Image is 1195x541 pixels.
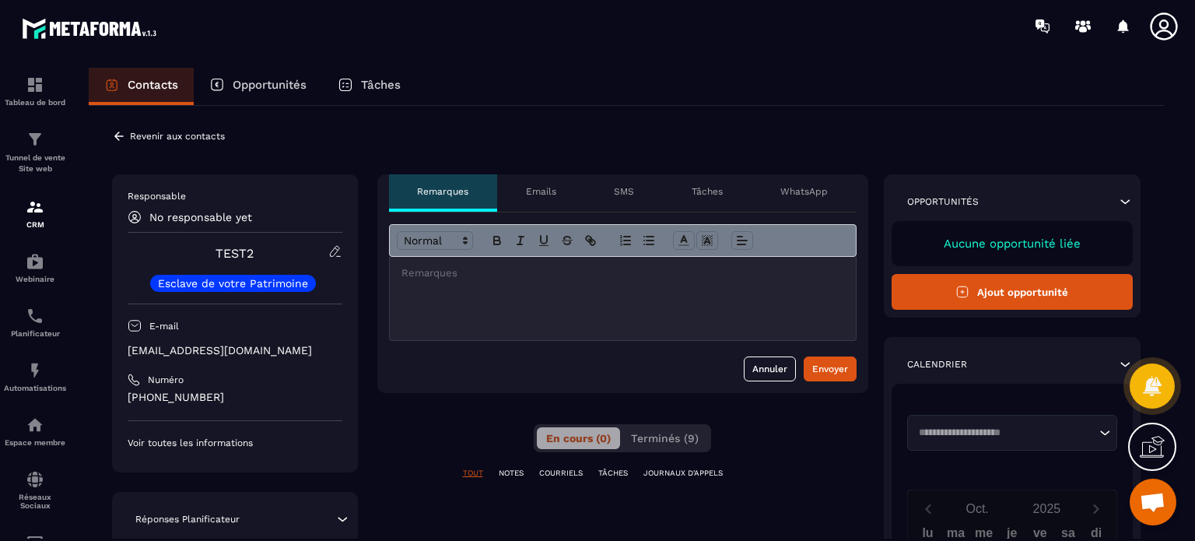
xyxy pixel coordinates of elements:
[907,195,979,208] p: Opportunités
[216,246,254,261] a: TEST2
[26,470,44,489] img: social-network
[26,198,44,216] img: formation
[812,361,848,377] div: Envoyer
[4,350,66,404] a: automationsautomationsAutomatisations
[622,427,708,449] button: Terminés (9)
[780,185,828,198] p: WhatsApp
[148,374,184,386] p: Numéro
[4,241,66,295] a: automationsautomationsWebinaire
[128,390,342,405] p: [PHONE_NUMBER]
[4,98,66,107] p: Tableau de bord
[233,78,307,92] p: Opportunités
[89,68,194,105] a: Contacts
[22,14,162,43] img: logo
[26,361,44,380] img: automations
[692,185,723,198] p: Tâches
[26,130,44,149] img: formation
[4,458,66,522] a: social-networksocial-networkRéseaux Sociaux
[26,76,44,94] img: formation
[158,278,308,289] p: Esclave de votre Patrimoine
[135,513,240,525] p: Réponses Planificateur
[804,357,857,381] button: Envoyer
[128,190,342,202] p: Responsable
[4,329,66,338] p: Planificateur
[4,220,66,229] p: CRM
[4,295,66,350] a: schedulerschedulerPlanificateur
[4,404,66,458] a: automationsautomationsEspace membre
[417,185,468,198] p: Remarques
[913,425,1096,441] input: Search for option
[26,252,44,271] img: automations
[4,438,66,447] p: Espace membre
[631,432,699,444] span: Terminés (9)
[744,357,796,381] button: Annuler
[907,415,1118,451] div: Search for option
[4,64,66,118] a: formationformationTableau de bord
[4,275,66,283] p: Webinaire
[194,68,322,105] a: Opportunités
[26,416,44,434] img: automations
[322,68,416,105] a: Tâches
[130,131,225,142] p: Revenir aux contacts
[463,468,483,479] p: TOUT
[546,432,611,444] span: En cours (0)
[643,468,723,479] p: JOURNAUX D'APPELS
[4,384,66,392] p: Automatisations
[128,437,342,449] p: Voir toutes les informations
[149,211,252,223] p: No responsable yet
[128,78,178,92] p: Contacts
[4,493,66,510] p: Réseaux Sociaux
[1130,479,1176,525] div: Ouvrir le chat
[537,427,620,449] button: En cours (0)
[361,78,401,92] p: Tâches
[614,185,634,198] p: SMS
[128,343,342,358] p: [EMAIL_ADDRESS][DOMAIN_NAME]
[4,118,66,186] a: formationformationTunnel de vente Site web
[149,320,179,332] p: E-mail
[4,186,66,241] a: formationformationCRM
[598,468,628,479] p: TÂCHES
[4,153,66,174] p: Tunnel de vente Site web
[26,307,44,325] img: scheduler
[907,358,967,371] p: Calendrier
[526,185,556,198] p: Emails
[907,237,1118,251] p: Aucune opportunité liée
[539,468,583,479] p: COURRIELS
[892,274,1134,310] button: Ajout opportunité
[499,468,524,479] p: NOTES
